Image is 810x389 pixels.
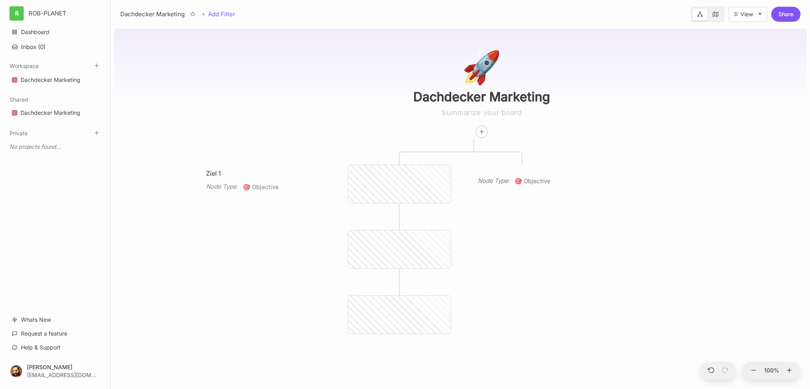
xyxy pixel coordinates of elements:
button: Share [771,7,801,22]
div: View [740,11,753,17]
i: 🎯 [515,177,524,185]
div: Node Type : [478,176,510,186]
div: Workspace [7,70,103,91]
div: 🚀 [369,25,595,139]
div: Dachdecker Marketing [7,105,103,121]
button: Shared [9,96,28,103]
div: Private [7,137,103,156]
a: Dachdecker Marketing [7,105,103,120]
button: Private [9,130,28,137]
button: RROB-PLANET [9,6,101,21]
a: Whats New [7,312,103,327]
a: Dachdecker Marketing [7,72,103,87]
button: Workspace [9,63,39,69]
div: [PERSON_NAME] [27,364,97,370]
span: Objective [515,176,551,186]
button: 100% [762,362,781,380]
button: View [729,7,767,22]
a: Request a feature [7,326,103,341]
div: Node Type:🎯Objective [470,165,574,194]
div: Dachdecker Marketing [120,9,185,19]
a: Dashboard [7,25,103,40]
div: Dachdecker Marketing [7,72,103,88]
i: 🎯 [243,183,252,191]
div: ROB-PLANET [28,10,88,17]
div: No projects found... [7,140,103,154]
button: Inbox (0) [7,40,103,54]
a: Help & Support [7,340,103,355]
div: Ziel 1 [206,169,295,178]
div: Shared [7,103,103,123]
span: Objective [243,182,279,192]
button: Add Filter [201,9,235,19]
span: Add Filter [206,9,235,19]
div: Dachdecker Marketing [21,108,80,118]
div: Node Type : [206,182,238,192]
div: Dachdecker Marketing [21,75,80,85]
div: 🚀 [462,51,502,80]
div: R [9,6,24,21]
div: [EMAIL_ADDRESS][DOMAIN_NAME] [27,372,97,378]
div: Ziel 1Node Type:🎯Objective [199,161,302,200]
button: [PERSON_NAME][EMAIL_ADDRESS][DOMAIN_NAME] [7,359,103,383]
